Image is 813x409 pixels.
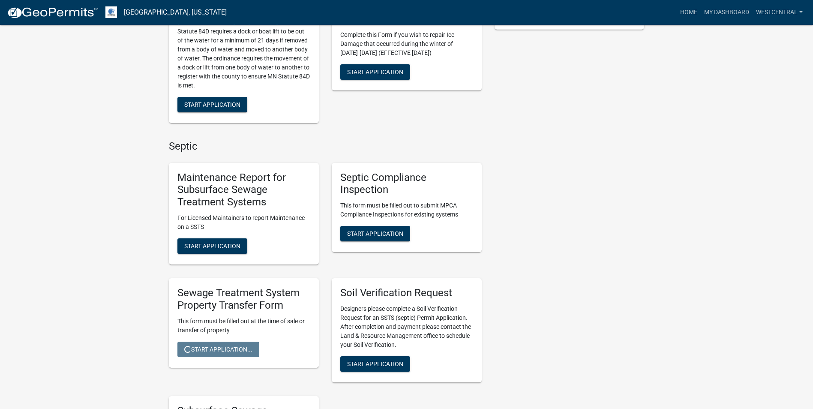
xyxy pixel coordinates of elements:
span: Start Application [184,101,240,108]
h5: Septic Compliance Inspection [340,171,473,196]
a: My Dashboard [701,4,753,21]
h5: Maintenance Report for Subsurface Sewage Treatment Systems [177,171,310,208]
button: Start Application... [177,342,259,357]
button: Start Application [177,238,247,254]
span: Start Application [347,360,403,367]
button: Start Application [340,64,410,80]
a: [GEOGRAPHIC_DATA], [US_STATE] [124,5,227,20]
h5: Sewage Treatment System Property Transfer Form [177,287,310,312]
p: This form must be filled out to submit MPCA Compliance Inspections for existing systems [340,201,473,219]
h5: Soil Verification Request [340,287,473,299]
button: Start Application [177,97,247,112]
p: Complete this Form if you wish to repair Ice Damage that occurred during the winter of [DATE]-[DA... [340,30,473,57]
span: Start Application [347,230,403,237]
span: Start Application [347,68,403,75]
p: Designers please complete a Soil Verification Request for an SSTS (septic) Permit Application. Af... [340,304,473,349]
p: This form must be filled out at the time of sale or transfer of property [177,317,310,335]
button: Start Application [340,356,410,372]
p: For Licensed Maintainers to report Maintenance on a SSTS [177,214,310,232]
span: Start Application... [184,346,252,352]
h4: Septic [169,140,482,153]
img: Otter Tail County, Minnesota [105,6,117,18]
button: Start Application [340,226,410,241]
a: Home [677,4,701,21]
span: Start Application [184,243,240,250]
a: westcentral [753,4,806,21]
p: [GEOGRAPHIC_DATA] and [US_STATE] State Statute 84D requires a dock or boat lift to be out of the ... [177,18,310,90]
